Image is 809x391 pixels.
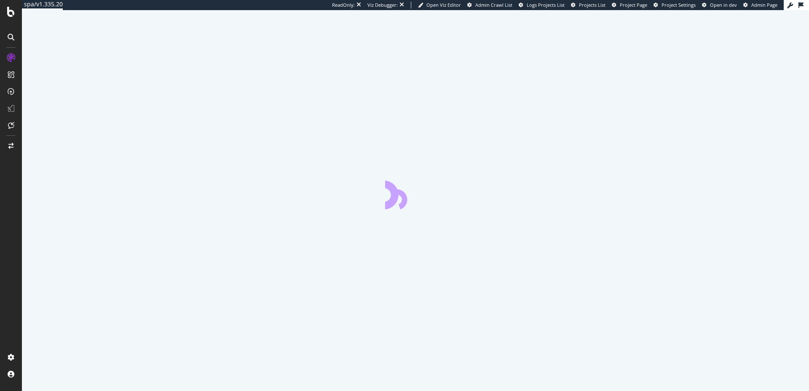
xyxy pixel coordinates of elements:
a: Open in dev [702,2,737,8]
div: Viz Debugger: [367,2,398,8]
a: Project Settings [654,2,696,8]
span: Project Settings [662,2,696,8]
a: Admin Page [743,2,777,8]
span: Projects List [579,2,605,8]
a: Projects List [571,2,605,8]
span: Open in dev [710,2,737,8]
div: animation [385,179,446,209]
a: Project Page [612,2,647,8]
a: Admin Crawl List [467,2,512,8]
span: Project Page [620,2,647,8]
span: Admin Crawl List [475,2,512,8]
span: Logs Projects List [527,2,565,8]
span: Open Viz Editor [426,2,461,8]
div: ReadOnly: [332,2,355,8]
a: Open Viz Editor [418,2,461,8]
span: Admin Page [751,2,777,8]
a: Logs Projects List [519,2,565,8]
